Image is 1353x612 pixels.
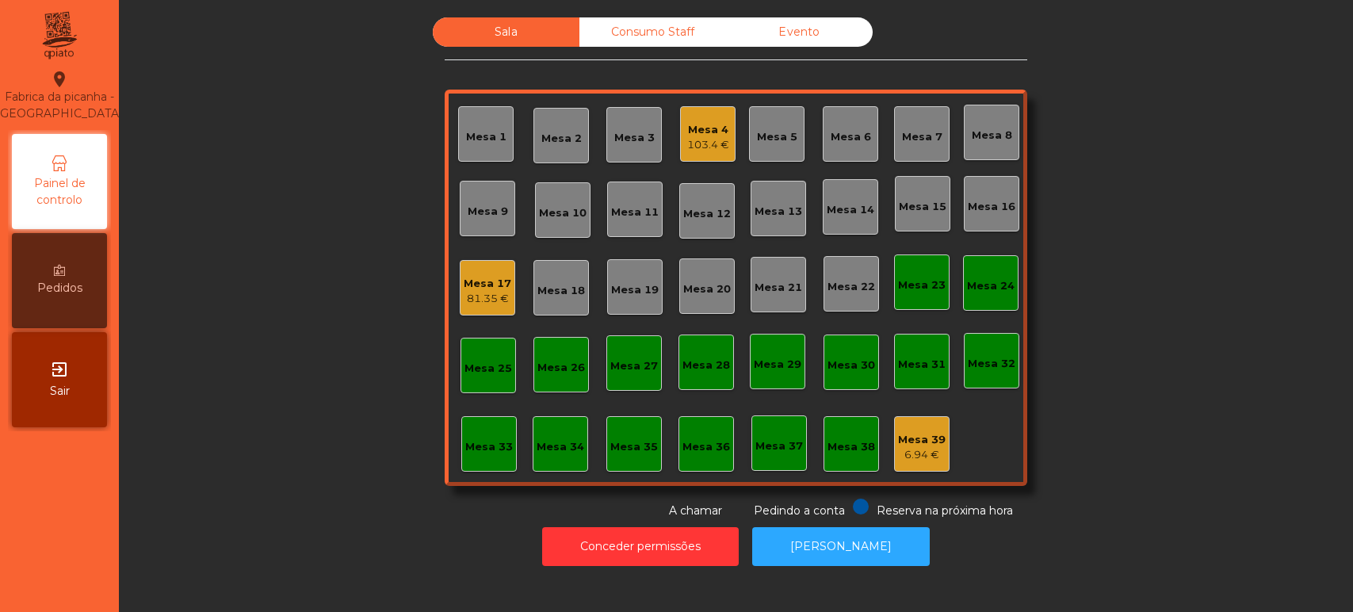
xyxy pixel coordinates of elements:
[757,129,797,145] div: Mesa 5
[537,283,585,299] div: Mesa 18
[468,204,508,220] div: Mesa 9
[754,503,845,518] span: Pedindo a conta
[37,280,82,296] span: Pedidos
[899,199,946,215] div: Mesa 15
[967,278,1015,294] div: Mesa 24
[754,357,801,373] div: Mesa 29
[682,358,730,373] div: Mesa 28
[687,122,729,138] div: Mesa 4
[877,503,1013,518] span: Reserva na próxima hora
[827,279,875,295] div: Mesa 22
[683,281,731,297] div: Mesa 20
[50,360,69,379] i: exit_to_app
[968,356,1015,372] div: Mesa 32
[972,128,1012,143] div: Mesa 8
[464,361,512,377] div: Mesa 25
[539,205,587,221] div: Mesa 10
[898,357,946,373] div: Mesa 31
[752,527,930,566] button: [PERSON_NAME]
[831,129,871,145] div: Mesa 6
[726,17,873,47] div: Evento
[898,447,946,463] div: 6.94 €
[537,439,584,455] div: Mesa 34
[755,438,803,454] div: Mesa 37
[898,277,946,293] div: Mesa 23
[827,202,874,218] div: Mesa 14
[827,439,875,455] div: Mesa 38
[433,17,579,47] div: Sala
[614,130,655,146] div: Mesa 3
[50,383,70,400] span: Sair
[50,70,69,89] i: location_on
[683,206,731,222] div: Mesa 12
[464,276,511,292] div: Mesa 17
[611,205,659,220] div: Mesa 11
[687,137,729,153] div: 103.4 €
[466,129,506,145] div: Mesa 1
[898,432,946,448] div: Mesa 39
[465,439,513,455] div: Mesa 33
[16,175,103,208] span: Painel de controlo
[611,282,659,298] div: Mesa 19
[755,204,802,220] div: Mesa 13
[541,131,582,147] div: Mesa 2
[827,358,875,373] div: Mesa 30
[669,503,722,518] span: A chamar
[464,291,511,307] div: 81.35 €
[537,360,585,376] div: Mesa 26
[755,280,802,296] div: Mesa 21
[579,17,726,47] div: Consumo Staff
[542,527,739,566] button: Conceder permissões
[610,358,658,374] div: Mesa 27
[40,8,78,63] img: qpiato
[968,199,1015,215] div: Mesa 16
[682,439,730,455] div: Mesa 36
[902,129,942,145] div: Mesa 7
[610,439,658,455] div: Mesa 35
